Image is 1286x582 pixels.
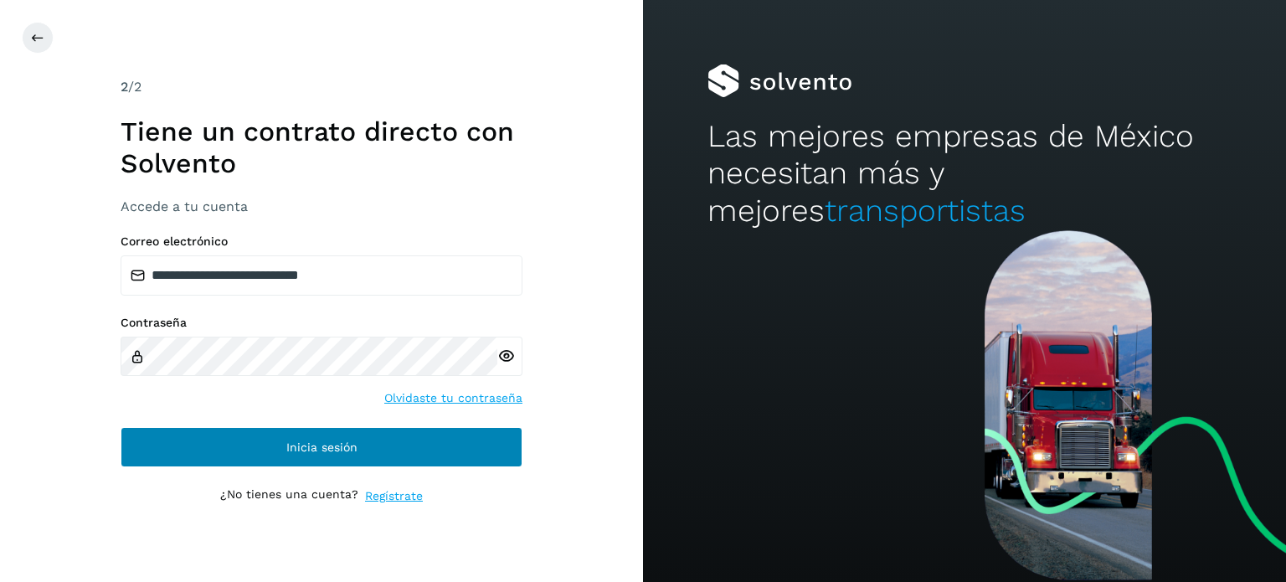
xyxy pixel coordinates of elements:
h2: Las mejores empresas de México necesitan más y mejores [707,118,1222,229]
p: ¿No tienes una cuenta? [220,487,358,505]
span: 2 [121,79,128,95]
h1: Tiene un contrato directo con Solvento [121,116,522,180]
button: Inicia sesión [121,427,522,467]
label: Correo electrónico [121,234,522,249]
a: Regístrate [365,487,423,505]
a: Olvidaste tu contraseña [384,389,522,407]
label: Contraseña [121,316,522,330]
span: transportistas [825,193,1026,229]
span: Inicia sesión [286,441,358,453]
div: /2 [121,77,522,97]
h3: Accede a tu cuenta [121,198,522,214]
